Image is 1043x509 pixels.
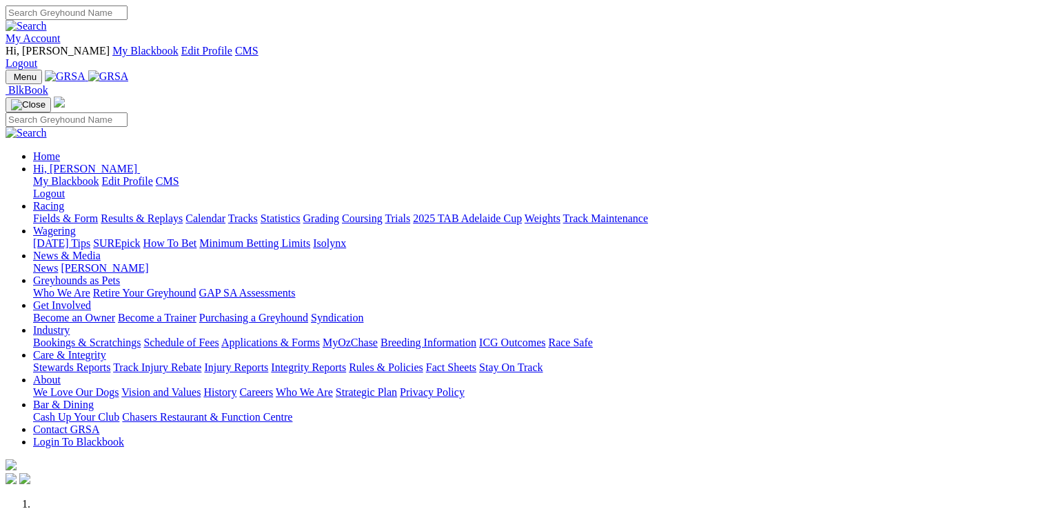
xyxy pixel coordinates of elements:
[261,212,301,224] a: Statistics
[118,312,196,323] a: Become a Trainer
[6,45,1037,70] div: My Account
[33,299,91,311] a: Get Involved
[33,212,98,224] a: Fields & Form
[385,212,410,224] a: Trials
[349,361,423,373] a: Rules & Policies
[228,212,258,224] a: Tracks
[33,337,1037,349] div: Industry
[33,349,106,361] a: Care & Integrity
[33,200,64,212] a: Racing
[33,411,119,423] a: Cash Up Your Club
[8,84,48,96] span: BlkBook
[112,45,179,57] a: My Blackbook
[101,212,183,224] a: Results & Replays
[33,163,140,174] a: Hi, [PERSON_NAME]
[33,237,1037,250] div: Wagering
[204,361,268,373] a: Injury Reports
[6,473,17,484] img: facebook.svg
[6,70,42,84] button: Toggle navigation
[33,175,1037,200] div: Hi, [PERSON_NAME]
[6,84,48,96] a: BlkBook
[6,57,37,69] a: Logout
[235,45,259,57] a: CMS
[199,312,308,323] a: Purchasing a Greyhound
[54,97,65,108] img: logo-grsa-white.png
[121,386,201,398] a: Vision and Values
[6,97,51,112] button: Toggle navigation
[33,312,1037,324] div: Get Involved
[33,324,70,336] a: Industry
[156,175,179,187] a: CMS
[33,287,1037,299] div: Greyhounds as Pets
[113,361,201,373] a: Track Injury Rebate
[303,212,339,224] a: Grading
[323,337,378,348] a: MyOzChase
[6,6,128,20] input: Search
[6,459,17,470] img: logo-grsa-white.png
[6,20,47,32] img: Search
[33,361,110,373] a: Stewards Reports
[33,262,1037,275] div: News & Media
[548,337,592,348] a: Race Safe
[143,337,219,348] a: Schedule of Fees
[185,212,225,224] a: Calendar
[33,423,99,435] a: Contact GRSA
[33,163,137,174] span: Hi, [PERSON_NAME]
[221,337,320,348] a: Applications & Forms
[6,32,61,44] a: My Account
[33,188,65,199] a: Logout
[479,361,543,373] a: Stay On Track
[6,45,110,57] span: Hi, [PERSON_NAME]
[33,411,1037,423] div: Bar & Dining
[93,287,196,299] a: Retire Your Greyhound
[33,225,76,237] a: Wagering
[271,361,346,373] a: Integrity Reports
[6,127,47,139] img: Search
[33,237,90,249] a: [DATE] Tips
[336,386,397,398] a: Strategic Plan
[122,411,292,423] a: Chasers Restaurant & Function Centre
[426,361,476,373] a: Fact Sheets
[11,99,45,110] img: Close
[199,237,310,249] a: Minimum Betting Limits
[33,275,120,286] a: Greyhounds as Pets
[33,361,1037,374] div: Care & Integrity
[33,386,119,398] a: We Love Our Dogs
[33,287,90,299] a: Who We Are
[276,386,333,398] a: Who We Are
[313,237,346,249] a: Isolynx
[311,312,363,323] a: Syndication
[239,386,273,398] a: Careers
[33,386,1037,399] div: About
[33,250,101,261] a: News & Media
[181,45,232,57] a: Edit Profile
[6,112,128,127] input: Search
[143,237,197,249] a: How To Bet
[14,72,37,82] span: Menu
[61,262,148,274] a: [PERSON_NAME]
[413,212,522,224] a: 2025 TAB Adelaide Cup
[33,175,99,187] a: My Blackbook
[342,212,383,224] a: Coursing
[33,150,60,162] a: Home
[479,337,545,348] a: ICG Outcomes
[33,436,124,448] a: Login To Blackbook
[563,212,648,224] a: Track Maintenance
[400,386,465,398] a: Privacy Policy
[33,374,61,386] a: About
[19,473,30,484] img: twitter.svg
[45,70,85,83] img: GRSA
[203,386,236,398] a: History
[381,337,476,348] a: Breeding Information
[33,337,141,348] a: Bookings & Scratchings
[88,70,129,83] img: GRSA
[199,287,296,299] a: GAP SA Assessments
[33,312,115,323] a: Become an Owner
[33,212,1037,225] div: Racing
[33,262,58,274] a: News
[33,399,94,410] a: Bar & Dining
[93,237,140,249] a: SUREpick
[102,175,153,187] a: Edit Profile
[525,212,560,224] a: Weights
